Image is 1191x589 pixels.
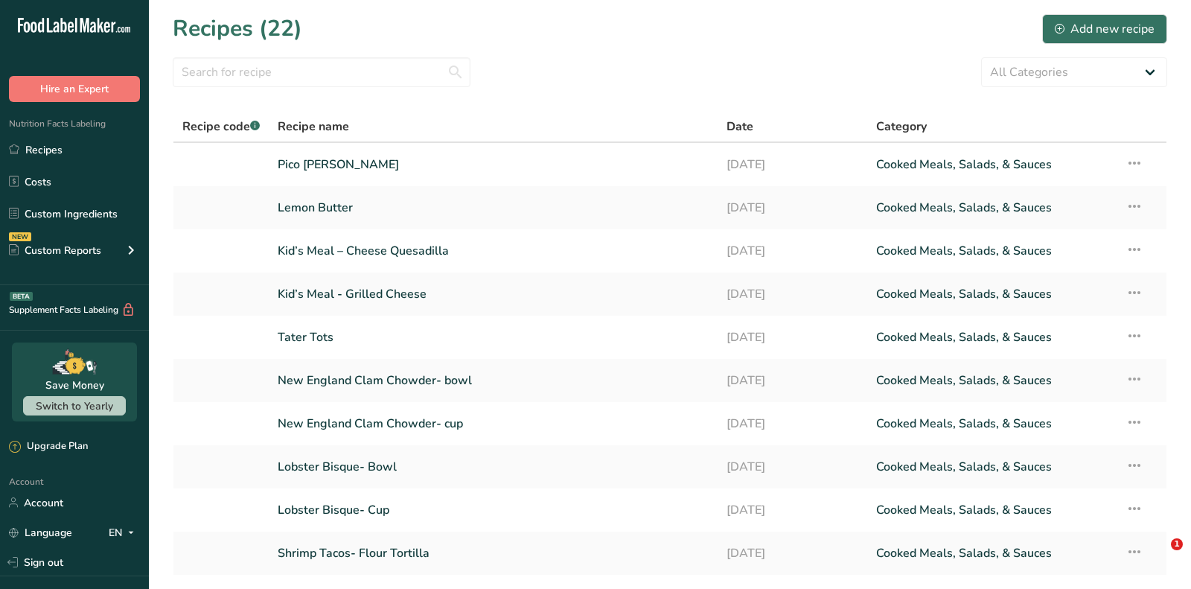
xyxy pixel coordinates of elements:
a: New England Clam Chowder- cup [278,408,709,439]
a: Cooked Meals, Salads, & Sauces [876,451,1108,483]
a: [DATE] [727,538,858,569]
button: Add new recipe [1042,14,1167,44]
div: BETA [10,292,33,301]
div: NEW [9,232,31,241]
a: [DATE] [727,408,858,439]
a: Cooked Meals, Salads, & Sauces [876,494,1108,526]
a: Cooked Meals, Salads, & Sauces [876,538,1108,569]
a: Lobster Bisque- Bowl [278,451,709,483]
div: Upgrade Plan [9,439,88,454]
span: Recipe name [278,118,349,136]
span: Date [727,118,753,136]
a: Cooked Meals, Salads, & Sauces [876,365,1108,396]
a: [DATE] [727,278,858,310]
a: Cooked Meals, Salads, & Sauces [876,408,1108,439]
span: Category [876,118,927,136]
a: Cooked Meals, Salads, & Sauces [876,278,1108,310]
h1: Recipes (22) [173,12,302,45]
a: [DATE] [727,149,858,180]
a: Tater Tots [278,322,709,353]
a: Shrimp Tacos- Flour Tortilla [278,538,709,569]
div: Custom Reports [9,243,101,258]
span: 1 [1171,538,1183,550]
a: New England Clam Chowder- bowl [278,365,709,396]
a: Kid’s Meal – Cheese Quesadilla [278,235,709,267]
a: Language [9,520,72,546]
a: [DATE] [727,192,858,223]
a: Lemon Butter [278,192,709,223]
div: Save Money [45,378,104,393]
div: Add new recipe [1055,20,1155,38]
span: Recipe code [182,118,260,135]
a: [DATE] [727,451,858,483]
a: [DATE] [727,494,858,526]
span: Switch to Yearly [36,399,113,413]
a: Cooked Meals, Salads, & Sauces [876,235,1108,267]
a: Pico [PERSON_NAME] [278,149,709,180]
a: Lobster Bisque- Cup [278,494,709,526]
iframe: Intercom live chat [1140,538,1176,574]
a: [DATE] [727,235,858,267]
input: Search for recipe [173,57,470,87]
a: Kid’s Meal - Grilled Cheese [278,278,709,310]
a: [DATE] [727,365,858,396]
button: Hire an Expert [9,76,140,102]
a: Cooked Meals, Salads, & Sauces [876,149,1108,180]
div: EN [109,523,140,541]
a: Cooked Meals, Salads, & Sauces [876,192,1108,223]
a: Cooked Meals, Salads, & Sauces [876,322,1108,353]
button: Switch to Yearly [23,396,126,416]
a: [DATE] [727,322,858,353]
